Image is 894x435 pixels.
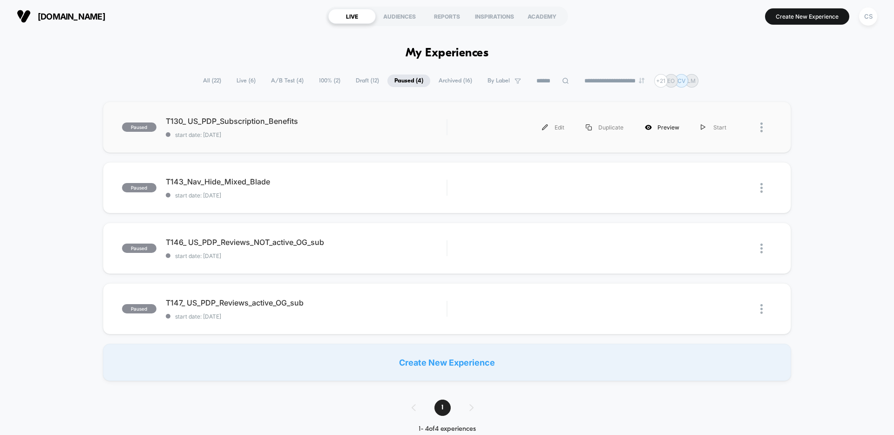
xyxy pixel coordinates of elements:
[667,77,675,84] p: EO
[122,244,156,253] span: paused
[856,7,880,26] button: CS
[859,7,877,26] div: CS
[760,183,763,193] img: close
[328,9,376,24] div: LIVE
[166,131,447,138] span: start date: [DATE]
[166,116,447,126] span: T130_ US_PDP_Subscription_Benefits
[196,75,228,87] span: All ( 22 )
[687,77,696,84] p: LM
[634,117,690,138] div: Preview
[166,298,447,307] span: T147_ US_PDP_Reviews_active_OG_sub
[38,12,105,21] span: [DOMAIN_NAME]
[166,238,447,247] span: T146_ US_PDP_Reviews_NOT_active_OG_sub
[402,425,492,433] div: 1 - 4 of 4 experiences
[760,304,763,314] img: close
[639,78,644,83] img: end
[701,124,705,130] img: menu
[166,192,447,199] span: start date: [DATE]
[760,244,763,253] img: close
[423,9,471,24] div: REPORTS
[434,400,451,416] span: 1
[471,9,518,24] div: INSPIRATIONS
[542,124,548,130] img: menu
[166,313,447,320] span: start date: [DATE]
[17,9,31,23] img: Visually logo
[122,183,156,192] span: paused
[349,75,386,87] span: Draft ( 12 )
[122,304,156,313] span: paused
[654,74,668,88] div: + 21
[765,8,849,25] button: Create New Experience
[103,344,791,381] div: Create New Experience
[488,77,510,84] span: By Label
[518,9,566,24] div: ACADEMY
[531,117,575,138] div: Edit
[122,122,156,132] span: paused
[376,9,423,24] div: AUDIENCES
[312,75,347,87] span: 100% ( 2 )
[677,77,685,84] p: CV
[166,177,447,186] span: T143_Nav_Hide_Mixed_Blade
[166,252,447,259] span: start date: [DATE]
[432,75,479,87] span: Archived ( 16 )
[264,75,311,87] span: A/B Test ( 4 )
[14,9,108,24] button: [DOMAIN_NAME]
[230,75,263,87] span: Live ( 6 )
[690,117,737,138] div: Start
[575,117,634,138] div: Duplicate
[387,75,430,87] span: Paused ( 4 )
[760,122,763,132] img: close
[586,124,592,130] img: menu
[406,47,489,60] h1: My Experiences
